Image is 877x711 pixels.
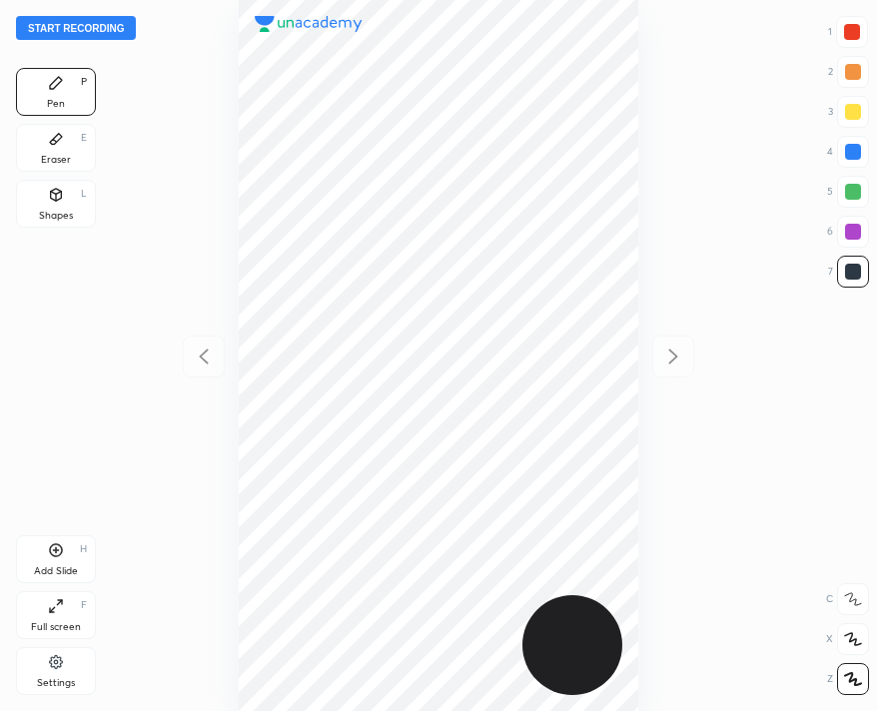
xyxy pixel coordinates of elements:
div: 3 [828,96,869,128]
button: Start recording [16,16,136,40]
div: 1 [828,16,868,48]
div: L [81,189,87,199]
img: logo.38c385cc.svg [255,16,363,32]
div: F [81,600,87,610]
div: Add Slide [34,566,78,576]
div: H [80,544,87,554]
div: 2 [828,56,869,88]
div: 7 [828,256,869,288]
div: P [81,77,87,87]
div: Pen [47,99,65,109]
div: Settings [37,678,75,688]
div: 6 [827,216,869,248]
div: Full screen [31,622,81,632]
div: C [826,583,869,615]
div: Z [827,663,869,695]
div: X [826,623,869,655]
div: 5 [827,176,869,208]
div: Eraser [41,155,71,165]
div: 4 [827,136,869,168]
div: E [81,133,87,143]
div: Shapes [39,211,73,221]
